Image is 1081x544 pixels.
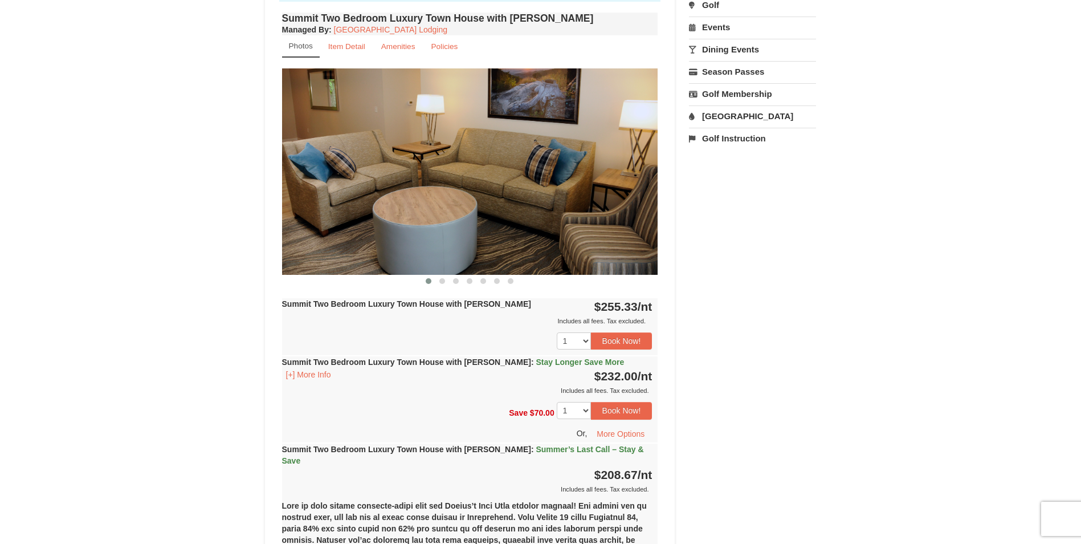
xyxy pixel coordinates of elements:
strong: Summit Two Bedroom Luxury Town House with [PERSON_NAME] [282,445,644,465]
button: Book Now! [591,402,652,419]
a: Dining Events [689,39,816,60]
a: Policies [423,35,465,58]
a: Item Detail [321,35,373,58]
span: : [531,358,534,367]
span: Save [509,408,528,417]
span: /nt [638,468,652,481]
button: [+] More Info [282,368,335,381]
strong: Summit Two Bedroom Luxury Town House with [PERSON_NAME] [282,299,531,308]
span: $208.67 [594,468,638,481]
small: Policies [431,42,458,51]
img: 18876286-202-fb468a36.png [282,68,658,274]
span: Stay Longer Save More [536,358,624,367]
span: Summer’s Last Call – Stay & Save [282,445,644,465]
a: [GEOGRAPHIC_DATA] Lodging [334,25,447,34]
span: $232.00 [594,370,638,383]
small: Photos [289,42,313,50]
span: : [531,445,534,454]
span: $70.00 [530,408,554,417]
strong: Summit Two Bedroom Luxury Town House with [PERSON_NAME] [282,358,625,367]
small: Item Detail [328,42,365,51]
strong: : [282,25,332,34]
a: Amenities [374,35,423,58]
button: More Options [589,425,652,442]
a: Golf Instruction [689,128,816,149]
span: /nt [638,370,652,383]
h4: Summit Two Bedroom Luxury Town House with [PERSON_NAME] [282,13,658,24]
span: Or, [577,428,588,437]
span: Managed By [282,25,329,34]
span: /nt [638,300,652,313]
div: Includes all fees. Tax excluded. [282,385,652,396]
button: Book Now! [591,332,652,350]
small: Amenities [381,42,415,51]
a: [GEOGRAPHIC_DATA] [689,105,816,127]
a: Events [689,17,816,38]
a: Season Passes [689,61,816,82]
div: Includes all fees. Tax excluded. [282,315,652,327]
div: Includes all fees. Tax excluded. [282,484,652,495]
a: Golf Membership [689,83,816,104]
a: Photos [282,35,320,58]
strong: $255.33 [594,300,652,313]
